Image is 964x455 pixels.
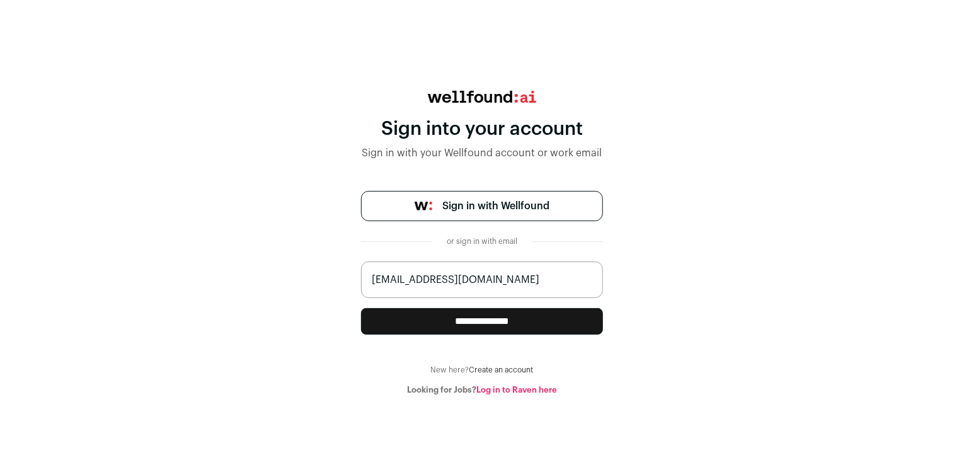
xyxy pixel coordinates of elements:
div: New here? [361,365,603,375]
div: Looking for Jobs? [361,385,603,395]
div: Sign in with your Wellfound account or work email [361,146,603,161]
div: Sign into your account [361,118,603,141]
a: Log in to Raven here [476,386,557,394]
a: Sign in with Wellfound [361,191,603,221]
span: Sign in with Wellfound [442,199,549,214]
img: wellfound:ai [428,91,536,103]
img: wellfound-symbol-flush-black-fb3c872781a75f747ccb3a119075da62bfe97bd399995f84a933054e44a575c4.png [415,202,432,210]
a: Create an account [469,366,534,374]
input: name@work-email.com [361,262,603,298]
div: or sign in with email [442,236,522,246]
